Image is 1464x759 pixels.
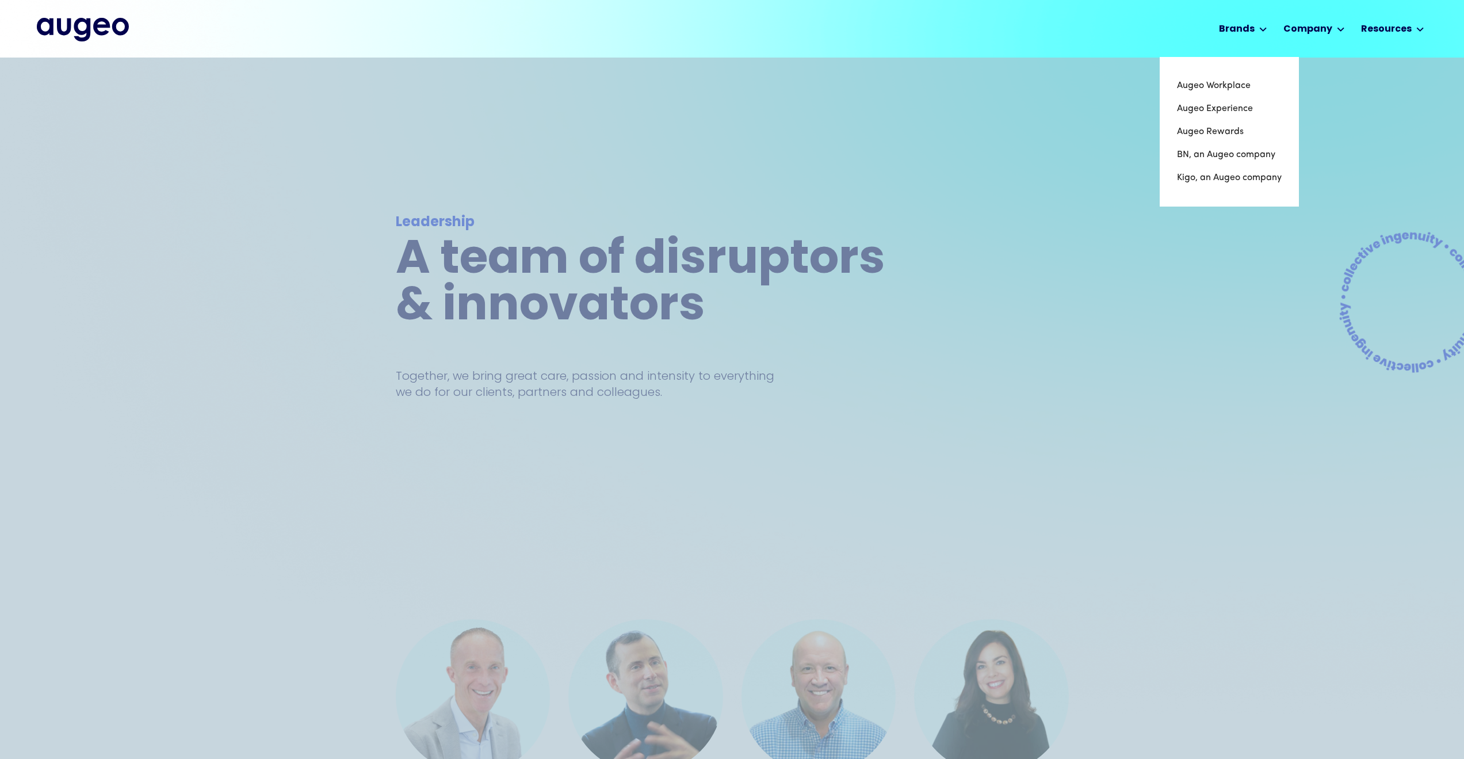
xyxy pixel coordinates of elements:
a: home [37,18,129,41]
a: Augeo Experience [1177,97,1282,120]
a: Augeo Workplace [1177,74,1282,97]
img: Augeo's full logo in midnight blue. [37,18,129,41]
a: Kigo, an Augeo company [1177,166,1282,189]
div: Company [1283,22,1332,36]
nav: Brands [1160,57,1299,207]
div: Resources [1361,22,1412,36]
a: BN, an Augeo company [1177,143,1282,166]
div: Brands [1219,22,1255,36]
a: Augeo Rewards [1177,120,1282,143]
